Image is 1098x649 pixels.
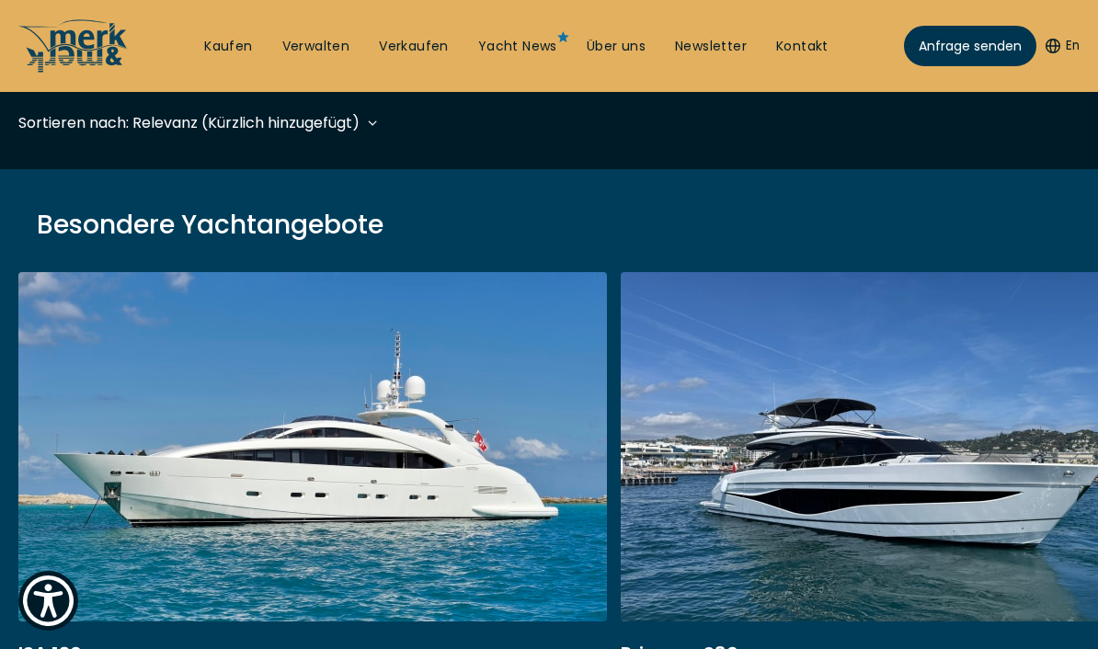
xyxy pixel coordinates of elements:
[204,38,252,56] a: Kaufen
[776,38,829,56] a: Kontakt
[919,37,1022,56] span: Anfrage senden
[478,38,557,56] a: Yacht News
[282,38,350,56] a: Verwalten
[904,26,1036,66] a: Anfrage senden
[587,38,646,56] a: Über uns
[18,111,360,134] div: Sortieren nach: Relevanz (Kürzlich hinzugefügt)
[379,38,449,56] a: Verkaufen
[675,38,747,56] a: Newsletter
[18,571,78,631] button: Show Accessibility Preferences
[1046,37,1080,55] button: En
